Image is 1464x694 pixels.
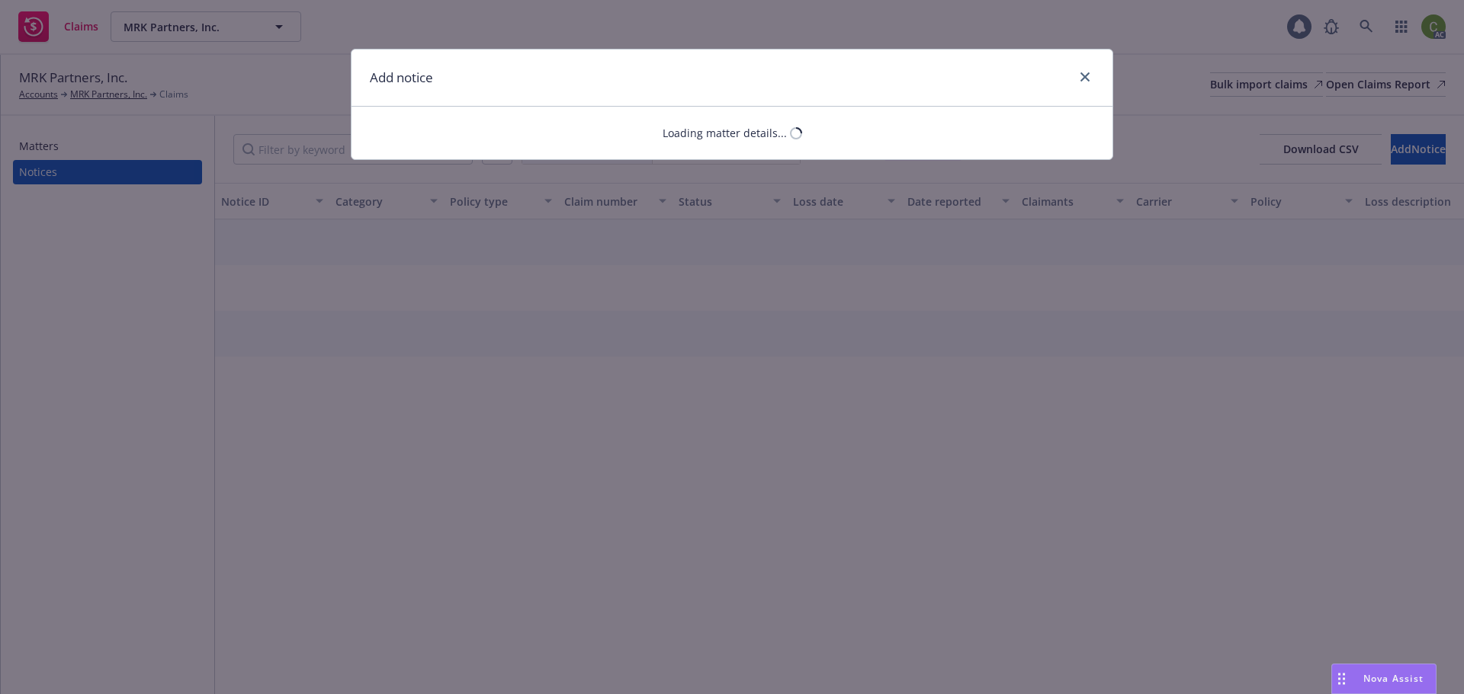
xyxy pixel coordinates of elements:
[663,125,787,141] div: Loading matter details...
[1363,672,1424,685] span: Nova Assist
[1076,68,1094,86] a: close
[1332,664,1351,693] div: Drag to move
[1331,664,1437,694] button: Nova Assist
[370,68,433,88] h1: Add notice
